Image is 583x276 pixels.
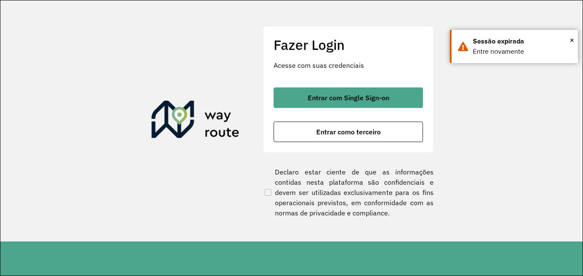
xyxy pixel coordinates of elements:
[316,128,381,135] span: Entrar como terceiro
[473,36,571,46] div: Sessão expirada
[308,94,389,101] span: Entrar com Single Sign-on
[570,34,574,46] span: ×
[152,101,239,142] img: Roteirizador AmbevTech
[274,37,423,53] h2: Fazer Login
[274,60,423,70] p: Acesse com suas credenciais
[570,34,574,46] button: Close
[473,46,571,57] div: Entre novamente
[263,167,434,218] label: Declaro estar ciente de que as informações contidas nesta plataforma são confidenciais e devem se...
[274,87,423,108] button: button
[274,122,423,142] button: button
